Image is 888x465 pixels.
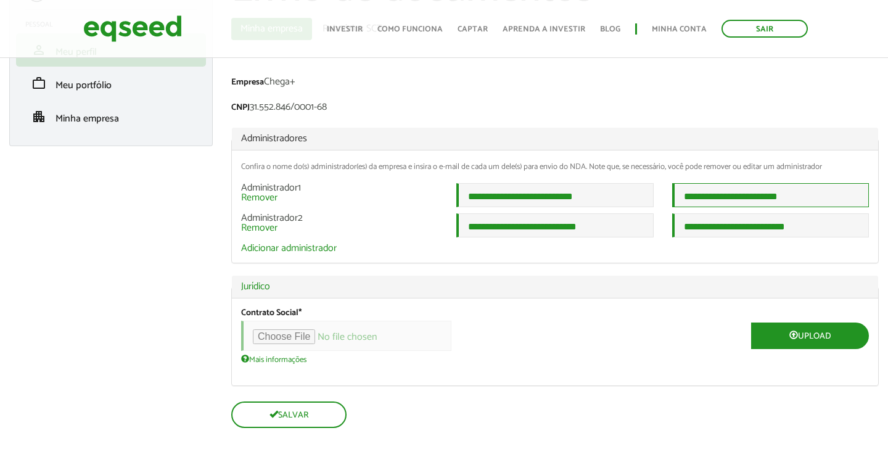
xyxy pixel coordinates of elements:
[458,25,488,33] a: Captar
[241,223,277,233] a: Remover
[298,179,301,196] span: 1
[16,67,206,100] li: Meu portfólio
[31,109,46,124] span: apartment
[83,12,182,45] img: EqSeed
[31,76,46,91] span: work
[232,183,447,203] div: Administrador
[231,77,879,90] div: Chega+
[25,76,197,91] a: workMeu portfólio
[503,25,585,33] a: Aprenda a investir
[751,323,869,349] button: Upload
[241,309,302,318] label: Contrato Social
[241,354,306,364] a: Mais informações
[55,77,112,94] span: Meu portfólio
[55,110,119,127] span: Minha empresa
[25,109,197,124] a: apartmentMinha empresa
[232,213,447,233] div: Administrador
[377,25,443,33] a: Como funciona
[327,25,363,33] a: Investir
[241,163,869,171] div: Confira o nome do(s) administrador(es) da empresa e insira o e-mail de cada um dele(s) para envio...
[241,193,277,203] a: Remover
[721,20,808,38] a: Sair
[231,78,264,87] label: Empresa
[298,210,303,226] span: 2
[241,130,307,147] span: Administradores
[652,25,707,33] a: Minha conta
[231,104,250,112] label: CNPJ
[600,25,620,33] a: Blog
[298,306,302,320] span: Este campo é obrigatório.
[241,244,337,253] a: Adicionar administrador
[16,100,206,133] li: Minha empresa
[241,282,869,292] a: Jurídico
[231,102,879,115] div: 31.552.846/0001-68
[231,401,347,428] button: Salvar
